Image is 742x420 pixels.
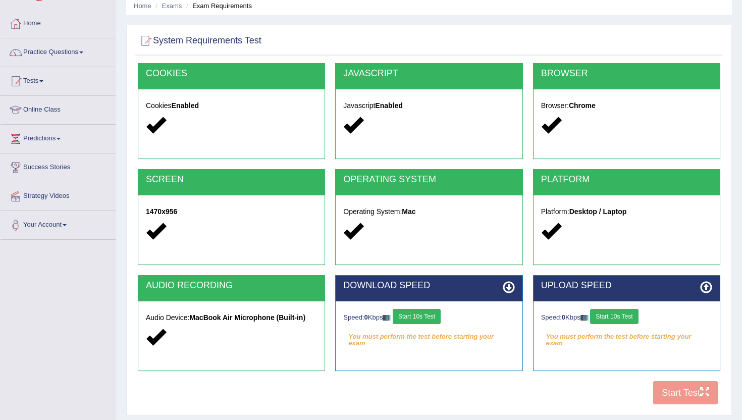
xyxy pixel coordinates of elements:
a: Practice Questions [1,38,116,64]
h2: UPLOAD SPEED [541,281,712,291]
h5: Operating System: [343,208,514,216]
a: Success Stories [1,153,116,179]
strong: Enabled [375,101,402,110]
li: Exam Requirements [184,1,252,11]
a: Predictions [1,125,116,150]
h2: BROWSER [541,69,712,79]
h2: PLATFORM [541,175,712,185]
h2: DOWNLOAD SPEED [343,281,514,291]
button: Start 10s Test [393,309,441,324]
a: Exams [162,2,182,10]
strong: 0 [364,313,368,321]
h5: Browser: [541,102,712,110]
strong: MacBook Air Microphone (Built-in) [189,313,305,322]
h2: SCREEN [146,175,317,185]
a: Tests [1,67,116,92]
strong: Mac [402,207,415,216]
h5: Platform: [541,208,712,216]
strong: Chrome [569,101,596,110]
img: ajax-loader-fb-connection.gif [383,315,391,321]
a: Home [1,10,116,35]
a: Home [134,2,151,10]
div: Speed: Kbps [343,309,514,327]
strong: 1470x956 [146,207,177,216]
h2: COOKIES [146,69,317,79]
h5: Javascript [343,102,514,110]
a: Your Account [1,211,116,236]
strong: 0 [562,313,565,321]
h5: Audio Device: [146,314,317,322]
h2: OPERATING SYSTEM [343,175,514,185]
h2: AUDIO RECORDING [146,281,317,291]
div: Speed: Kbps [541,309,712,327]
strong: Enabled [172,101,199,110]
strong: Desktop / Laptop [569,207,627,216]
a: Strategy Videos [1,182,116,207]
h5: Cookies [146,102,317,110]
em: You must perform the test before starting your exam [343,329,514,344]
img: ajax-loader-fb-connection.gif [580,315,589,321]
h2: JAVASCRIPT [343,69,514,79]
button: Start 10s Test [590,309,638,324]
h2: System Requirements Test [138,33,261,48]
a: Online Class [1,96,116,121]
em: You must perform the test before starting your exam [541,329,712,344]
